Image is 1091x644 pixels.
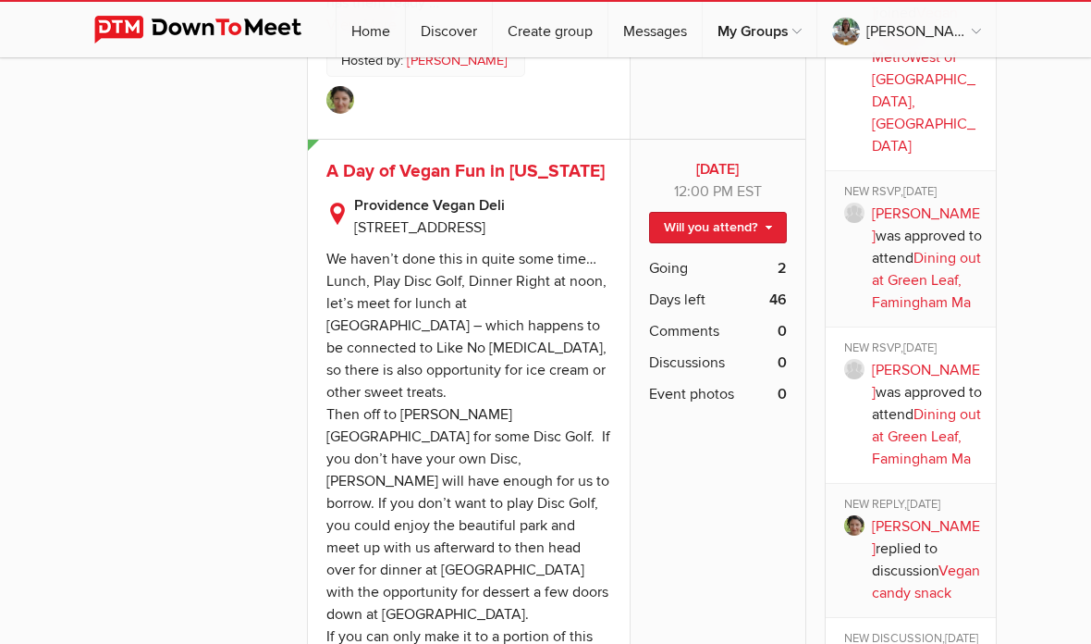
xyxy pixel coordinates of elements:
div: NEW REPLY, [844,497,984,515]
b: [DATE] [649,158,787,180]
a: Will you attend? [649,212,787,243]
a: Messages [608,2,702,57]
a: [PERSON_NAME] [872,517,980,558]
span: Days left [649,289,705,311]
span: [DATE] [903,341,937,355]
div: NEW RSVP, [844,341,984,359]
b: 0 [778,352,787,374]
p: Hosted by: [326,45,525,77]
a: [PERSON_NAME] [817,2,996,57]
a: My Groups [703,2,816,57]
span: Comments [649,320,719,342]
a: Vegan candy snack [872,562,980,602]
a: Home [337,2,405,57]
b: 46 [769,289,787,311]
a: Dining out at Green Leaf, Famingham Ma [872,249,981,312]
a: Dining out at Green Leaf, Famingham Ma [872,405,981,468]
b: 0 [778,320,787,342]
span: [DATE] [903,184,937,199]
img: Victoria M [326,86,354,114]
span: Event photos [649,383,734,405]
a: [PERSON_NAME] [407,51,508,71]
span: [DATE] [907,497,940,512]
a: Discover [406,2,492,57]
span: [STREET_ADDRESS] [354,218,485,237]
span: America/New_York [737,182,762,201]
img: DownToMeet [94,16,330,43]
p: was approved to attend [872,359,984,470]
span: Discussions [649,352,725,374]
b: 0 [778,383,787,405]
p: was approved to attend [872,203,984,314]
a: [PERSON_NAME] [872,361,980,402]
div: NEW RSVP, [844,184,984,203]
span: 12:00 PM [674,182,733,201]
b: Providence Vegan Deli [354,194,611,217]
a: Vegan Friends MetroWest of [GEOGRAPHIC_DATA], [GEOGRAPHIC_DATA] [872,4,975,155]
a: Create group [493,2,607,57]
span: Going [649,257,688,279]
b: 2 [778,257,787,279]
a: A Day of Vegan Fun in [US_STATE] [326,160,605,182]
a: [PERSON_NAME] [872,204,980,245]
p: replied to discussion [872,515,984,604]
